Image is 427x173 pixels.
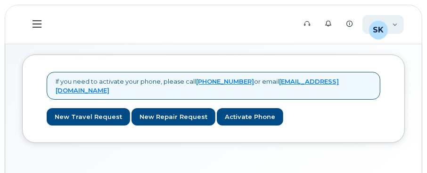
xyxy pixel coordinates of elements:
a: New Travel Request [47,108,130,126]
p: If you need to activate your phone, please call or email [56,77,371,94]
a: [EMAIL_ADDRESS][DOMAIN_NAME] [56,78,339,94]
a: New Repair Request [131,108,215,126]
a: Activate Phone [217,108,283,126]
a: [PHONE_NUMBER] [196,78,254,85]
